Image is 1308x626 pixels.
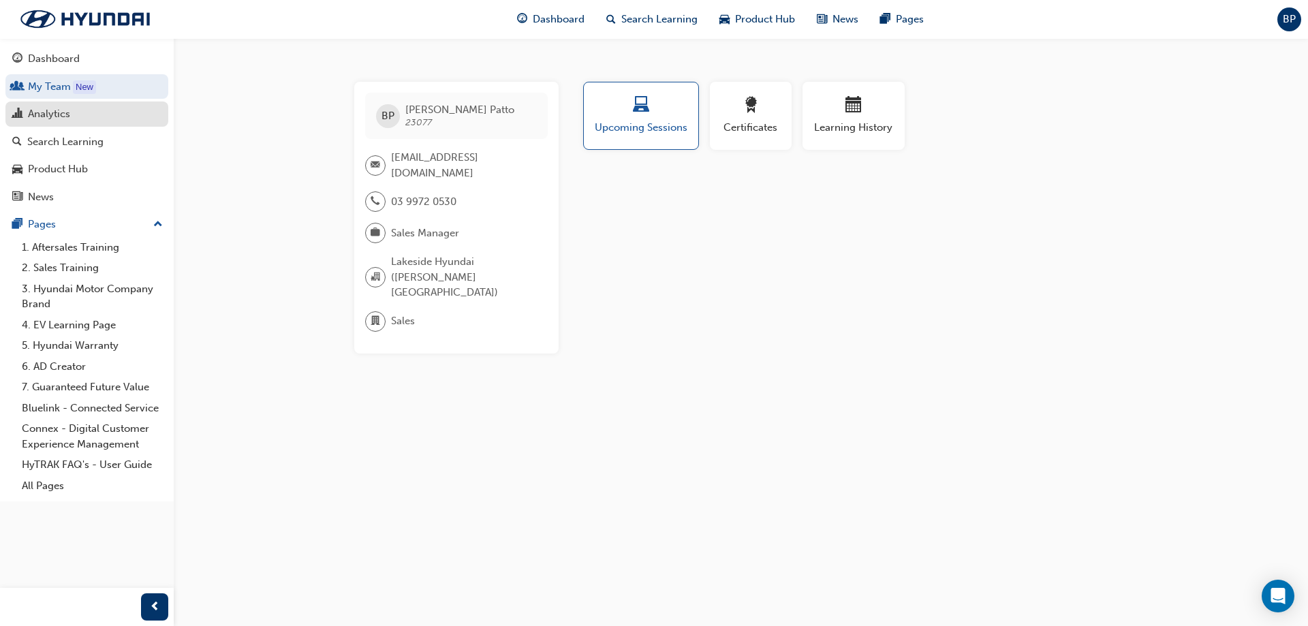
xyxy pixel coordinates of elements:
[405,104,514,116] span: [PERSON_NAME] Patto
[153,216,163,234] span: up-icon
[371,224,380,242] span: briefcase-icon
[12,191,22,204] span: news-icon
[5,185,168,210] a: News
[16,398,168,419] a: Bluelink - Connected Service
[12,136,22,148] span: search-icon
[12,81,22,93] span: people-icon
[28,217,56,232] div: Pages
[27,134,104,150] div: Search Learning
[371,157,380,174] span: email-icon
[12,53,22,65] span: guage-icon
[621,12,698,27] span: Search Learning
[606,11,616,28] span: search-icon
[28,51,80,67] div: Dashboard
[391,194,456,210] span: 03 9972 0530
[381,108,394,124] span: BP
[391,225,459,241] span: Sales Manager
[517,11,527,28] span: guage-icon
[880,11,890,28] span: pages-icon
[817,11,827,28] span: news-icon
[28,161,88,177] div: Product Hub
[5,101,168,127] a: Analytics
[633,97,649,115] span: laptop-icon
[28,106,70,122] div: Analytics
[506,5,595,33] a: guage-iconDashboard
[16,356,168,377] a: 6. AD Creator
[1283,12,1296,27] span: BP
[371,193,380,210] span: phone-icon
[16,418,168,454] a: Connex - Digital Customer Experience Management
[12,108,22,121] span: chart-icon
[16,475,168,497] a: All Pages
[150,599,160,616] span: prev-icon
[371,268,380,286] span: organisation-icon
[813,120,894,136] span: Learning History
[16,335,168,356] a: 5. Hyundai Warranty
[708,5,806,33] a: car-iconProduct Hub
[595,5,708,33] a: search-iconSearch Learning
[896,12,924,27] span: Pages
[5,46,168,72] a: Dashboard
[28,189,54,205] div: News
[16,315,168,336] a: 4. EV Learning Page
[405,116,432,128] span: 23077
[719,11,730,28] span: car-icon
[391,254,537,300] span: Lakeside Hyundai ([PERSON_NAME][GEOGRAPHIC_DATA])
[803,82,905,150] button: Learning History
[5,44,168,212] button: DashboardMy TeamAnalyticsSearch LearningProduct HubNews
[5,212,168,237] button: Pages
[832,12,858,27] span: News
[845,97,862,115] span: calendar-icon
[806,5,869,33] a: news-iconNews
[594,120,688,136] span: Upcoming Sessions
[869,5,935,33] a: pages-iconPages
[16,237,168,258] a: 1. Aftersales Training
[16,257,168,279] a: 2. Sales Training
[710,82,792,150] button: Certificates
[1262,580,1294,612] div: Open Intercom Messenger
[735,12,795,27] span: Product Hub
[7,5,163,33] img: Trak
[1277,7,1301,31] button: BP
[533,12,585,27] span: Dashboard
[391,150,537,181] span: [EMAIL_ADDRESS][DOMAIN_NAME]
[73,80,96,94] div: Tooltip anchor
[5,129,168,155] a: Search Learning
[583,82,699,150] button: Upcoming Sessions
[5,157,168,182] a: Product Hub
[16,377,168,398] a: 7. Guaranteed Future Value
[720,120,781,136] span: Certificates
[391,313,415,329] span: Sales
[5,74,168,99] a: My Team
[12,219,22,231] span: pages-icon
[12,163,22,176] span: car-icon
[371,313,380,330] span: department-icon
[743,97,759,115] span: award-icon
[16,279,168,315] a: 3. Hyundai Motor Company Brand
[16,454,168,475] a: HyTRAK FAQ's - User Guide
